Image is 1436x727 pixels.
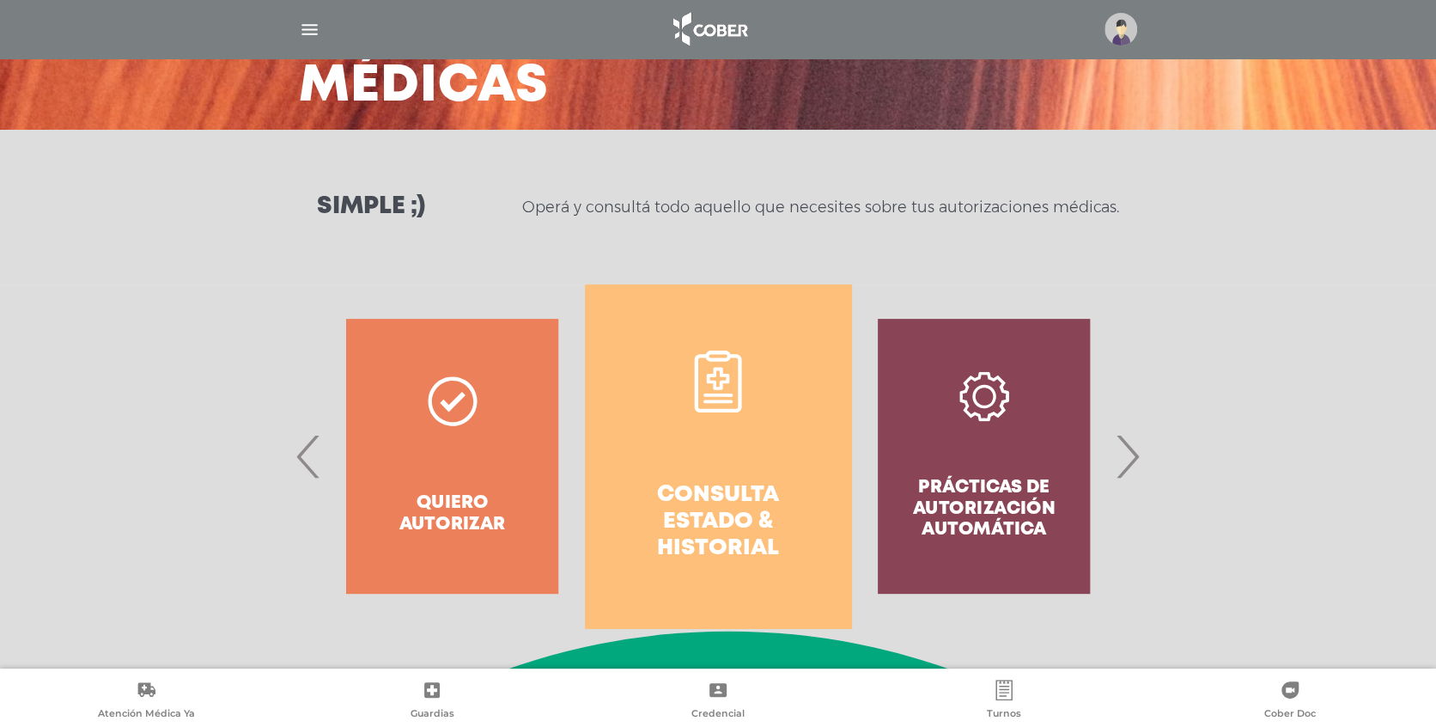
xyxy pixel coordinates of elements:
[585,284,850,628] a: Consulta estado & historial
[691,707,745,723] span: Credencial
[98,707,195,723] span: Atención Médica Ya
[1264,707,1316,723] span: Cober Doc
[861,680,1147,724] a: Turnos
[3,680,289,724] a: Atención Médica Ya
[987,707,1021,723] span: Turnos
[575,680,861,724] a: Credencial
[1110,410,1144,503] span: Next
[1147,680,1433,724] a: Cober Doc
[299,19,320,40] img: Cober_menu-lines-white.svg
[317,195,425,219] h3: Simple ;)
[664,9,754,50] img: logo_cober_home-white.png
[292,410,326,503] span: Previous
[411,707,454,723] span: Guardias
[1104,13,1137,46] img: profile-placeholder.svg
[289,680,575,724] a: Guardias
[522,197,1119,217] p: Operá y consultá todo aquello que necesites sobre tus autorizaciones médicas.
[616,482,819,563] h4: Consulta estado & historial
[299,20,782,109] h3: Autorizaciones médicas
